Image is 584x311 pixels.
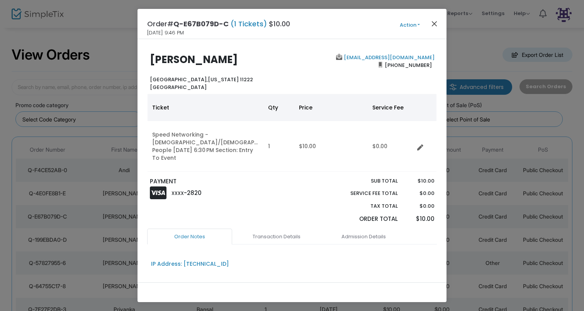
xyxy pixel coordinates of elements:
[150,76,208,83] span: [GEOGRAPHIC_DATA],
[405,177,434,185] p: $10.00
[150,177,289,186] p: PAYMENT
[229,19,269,29] span: (1 Tickets)
[387,21,433,29] button: Action
[150,53,238,67] b: [PERSON_NAME]
[382,59,435,71] span: [PHONE_NUMBER]
[405,215,434,224] p: $10.00
[332,215,398,224] p: Order Total
[405,190,434,197] p: $0.00
[147,29,184,37] span: [DATE] 9:46 PM
[151,260,229,268] div: IP Address: [TECHNICAL_ID]
[342,54,435,61] a: [EMAIL_ADDRESS][DOMAIN_NAME]
[173,19,229,29] span: Q-E67B079D-C
[430,19,440,29] button: Close
[321,229,406,245] a: Admission Details
[332,202,398,210] p: Tax Total
[263,121,294,172] td: 1
[184,189,202,197] span: -2820
[405,202,434,210] p: $0.00
[234,229,319,245] a: Transaction Details
[171,190,184,197] span: XXXX
[368,94,414,121] th: Service Fee
[294,94,368,121] th: Price
[332,190,398,197] p: Service Fee Total
[148,94,263,121] th: Ticket
[148,94,436,172] div: Data table
[148,121,263,172] td: Speed Networking - [DEMOGRAPHIC_DATA]/[DEMOGRAPHIC_DATA] People [DATE] 6:30 PM Section: Entry To ...
[294,121,368,172] td: $10.00
[150,76,253,91] b: [US_STATE] 11222 [GEOGRAPHIC_DATA]
[147,229,232,245] a: Order Notes
[263,94,294,121] th: Qty
[147,19,290,29] h4: Order# $10.00
[368,121,414,172] td: $0.00
[332,177,398,185] p: Sub total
